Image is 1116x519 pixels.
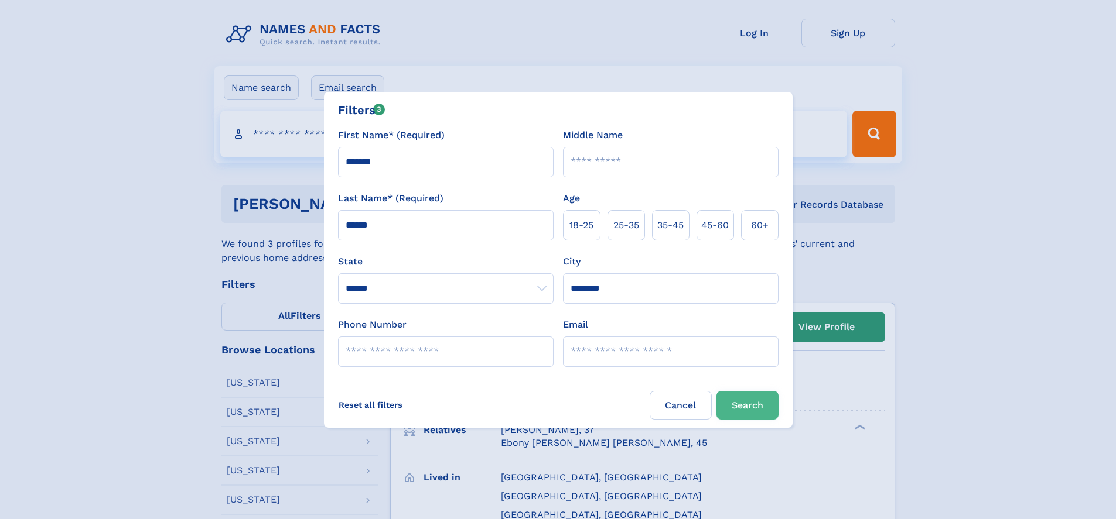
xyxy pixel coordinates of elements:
span: 45‑60 [701,218,729,232]
label: Cancel [650,391,712,420]
span: 60+ [751,218,769,232]
div: Filters [338,101,385,119]
button: Search [716,391,779,420]
label: Last Name* (Required) [338,191,443,205]
label: Middle Name [563,128,623,142]
label: Reset all filters [331,391,410,419]
label: State [338,255,554,269]
label: First Name* (Required) [338,128,445,142]
label: Phone Number [338,318,407,332]
label: City [563,255,581,269]
span: 18‑25 [569,218,593,232]
label: Email [563,318,588,332]
label: Age [563,191,580,205]
span: 25‑35 [613,218,639,232]
span: 35‑45 [657,218,684,232]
